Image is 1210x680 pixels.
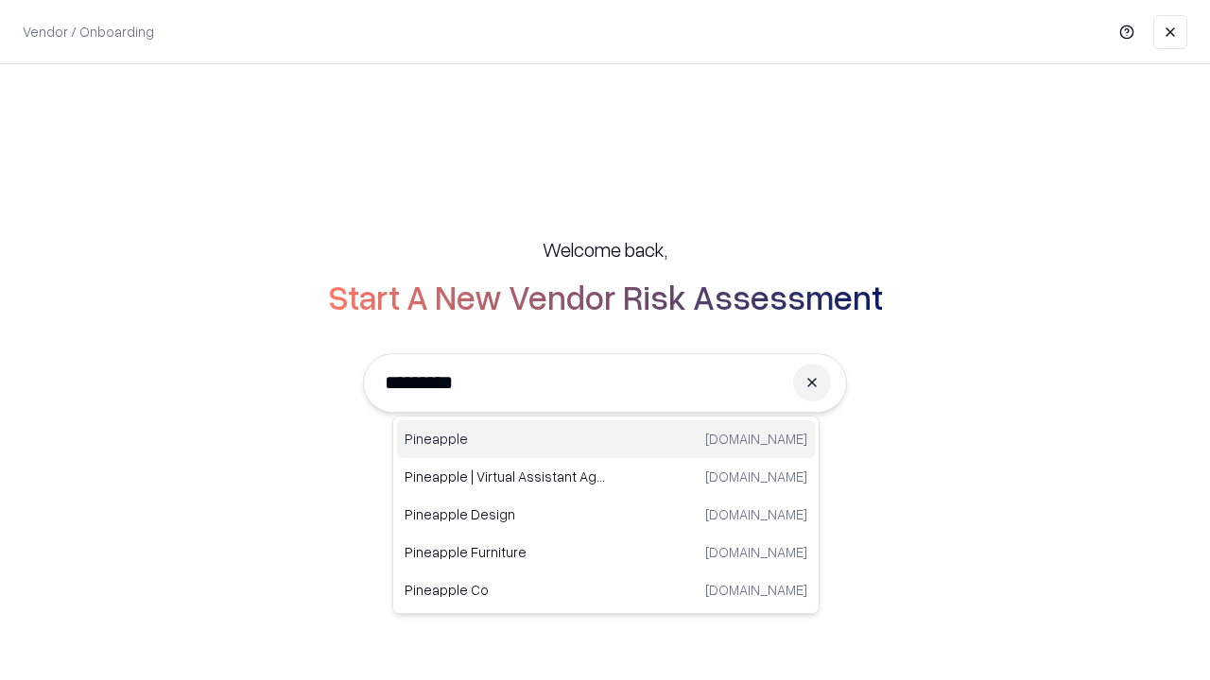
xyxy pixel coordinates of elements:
p: Pineapple | Virtual Assistant Agency [405,467,606,486]
p: [DOMAIN_NAME] [705,580,807,600]
p: [DOMAIN_NAME] [705,542,807,562]
p: Pineapple Furniture [405,542,606,562]
p: Pineapple Co [405,580,606,600]
p: [DOMAIN_NAME] [705,504,807,524]
h2: Start A New Vendor Risk Assessment [328,278,883,315]
p: Vendor / Onboarding [23,22,154,42]
div: Suggestions [392,416,820,614]
h5: Welcome back, [543,236,667,263]
p: Pineapple [405,429,606,449]
p: Pineapple Design [405,504,606,524]
p: [DOMAIN_NAME] [705,429,807,449]
p: [DOMAIN_NAME] [705,467,807,486]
